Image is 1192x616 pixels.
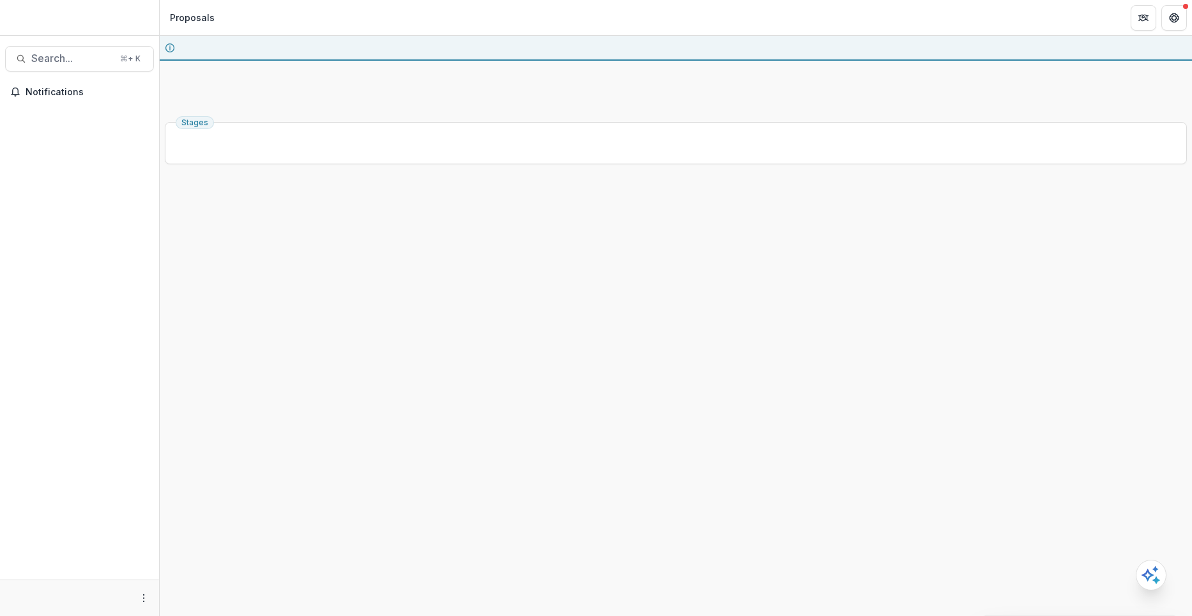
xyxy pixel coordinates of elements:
button: More [136,590,151,606]
button: Get Help [1161,5,1187,31]
nav: breadcrumb [165,8,220,27]
div: Proposals [170,11,215,24]
span: Stages [181,118,208,127]
button: Open AI Assistant [1136,560,1166,590]
span: Notifications [26,87,149,98]
button: Notifications [5,82,154,102]
button: Partners [1131,5,1156,31]
div: ⌘ + K [118,52,143,66]
span: Search... [31,52,112,65]
button: Search... [5,46,154,72]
